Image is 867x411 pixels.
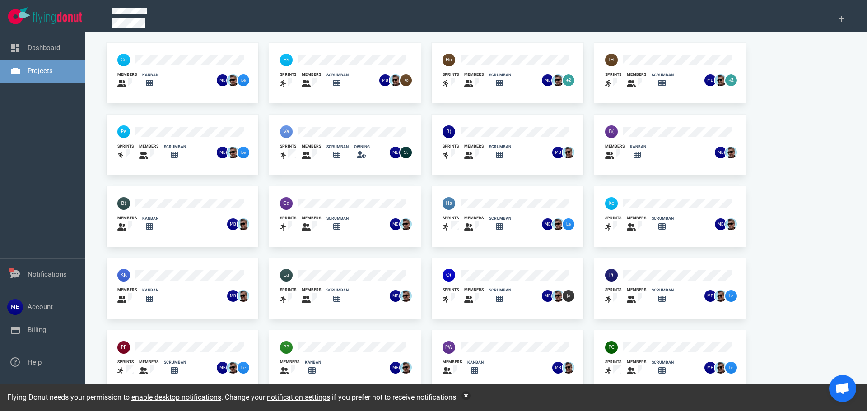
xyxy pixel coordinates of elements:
[605,215,621,233] a: sprints
[464,143,484,161] a: members
[443,54,455,66] img: 40
[280,341,293,354] img: 40
[715,74,727,86] img: 26
[563,362,574,374] img: 26
[443,269,455,282] img: 40
[605,359,621,365] div: sprints
[117,215,137,233] a: members
[238,362,249,374] img: 26
[443,125,455,138] img: 40
[652,287,674,293] div: scrumban
[400,74,412,86] img: 26
[725,362,737,374] img: 26
[652,72,674,78] div: scrumban
[221,393,458,402] span: . Change your if you prefer not to receive notifications.
[443,143,459,149] div: sprints
[117,287,137,293] div: members
[227,147,239,158] img: 26
[280,269,293,282] img: 40
[117,143,134,149] div: sprints
[464,215,484,221] div: members
[142,287,158,293] div: kanban
[280,72,296,78] div: sprints
[552,147,564,158] img: 26
[725,218,737,230] img: 26
[280,359,299,377] a: members
[704,74,716,86] img: 26
[652,216,674,222] div: scrumban
[117,359,134,377] a: sprints
[117,215,137,221] div: members
[627,72,646,89] a: members
[280,72,296,89] a: sprints
[117,125,130,138] img: 40
[238,218,249,230] img: 26
[280,359,299,365] div: members
[715,290,727,302] img: 26
[7,393,221,402] span: Flying Donut needs your permission to
[326,287,349,293] div: scrumban
[627,72,646,78] div: members
[443,287,459,293] div: sprints
[605,287,621,293] div: sprints
[605,72,621,78] div: sprints
[443,215,459,221] div: sprints
[164,144,186,150] div: scrumban
[238,290,249,302] img: 26
[443,143,459,161] a: sprints
[467,360,484,365] div: kanban
[443,341,455,354] img: 40
[542,74,554,86] img: 26
[302,287,321,305] a: members
[139,359,158,365] div: members
[605,215,621,221] div: sprints
[552,74,564,86] img: 26
[280,54,293,66] img: 40
[390,74,401,86] img: 26
[117,72,137,89] a: members
[542,290,554,302] img: 26
[390,362,401,374] img: 26
[627,359,646,377] a: members
[117,269,130,282] img: 40
[280,287,296,305] a: sprints
[652,360,674,365] div: scrumban
[238,74,249,86] img: 26
[443,359,462,365] div: members
[390,218,401,230] img: 26
[33,12,82,24] img: Flying Donut text logo
[142,216,158,222] div: kanban
[326,216,349,222] div: scrumban
[464,287,484,293] div: members
[280,215,296,221] div: sprints
[605,54,618,66] img: 40
[217,147,228,158] img: 26
[28,358,42,366] a: Help
[400,147,412,158] img: 26
[227,218,239,230] img: 26
[117,359,134,365] div: sprints
[302,143,321,161] a: members
[605,125,618,138] img: 40
[627,215,646,233] a: members
[704,290,716,302] img: 26
[302,287,321,293] div: members
[627,359,646,365] div: members
[142,72,158,78] div: kanban
[280,215,296,233] a: sprints
[563,290,574,302] img: 26
[605,143,625,161] a: members
[605,287,621,305] a: sprints
[725,290,737,302] img: 26
[267,393,330,402] a: notification settings
[443,197,455,210] img: 40
[280,197,293,210] img: 40
[302,215,321,233] a: members
[28,67,53,75] a: Projects
[164,360,186,365] div: scrumban
[28,270,67,278] a: Notifications
[302,215,321,221] div: members
[542,218,554,230] img: 26
[605,197,618,210] img: 40
[117,341,130,354] img: 40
